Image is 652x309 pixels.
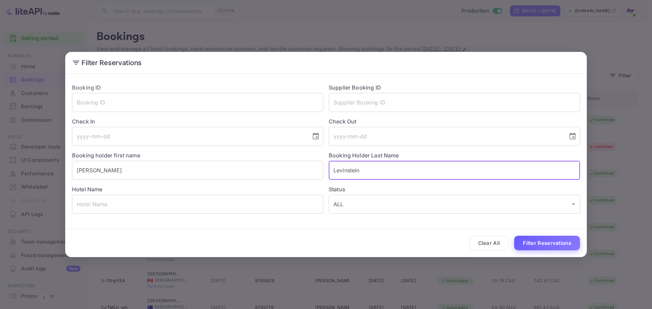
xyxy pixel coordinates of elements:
button: Choose date [309,130,323,143]
input: Hotel Name [72,195,323,214]
button: Clear All [469,236,509,250]
label: Hotel Name [72,186,103,193]
label: Booking ID [72,84,101,91]
label: Booking holder first name [72,152,140,159]
input: Holder First Name [72,161,323,180]
input: Supplier Booking ID [329,93,580,112]
input: Booking ID [72,93,323,112]
label: Status [329,185,580,193]
label: Booking Holder Last Name [329,152,399,159]
h2: Filter Reservations [65,52,587,74]
label: Check In [72,117,323,125]
label: Check Out [329,117,580,125]
input: yyyy-mm-dd [72,127,306,146]
input: yyyy-mm-dd [329,127,563,146]
button: Filter Reservations [514,236,580,250]
button: Choose date [566,130,579,143]
div: ALL [329,195,580,214]
label: Supplier Booking ID [329,84,381,91]
input: Holder Last Name [329,161,580,180]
